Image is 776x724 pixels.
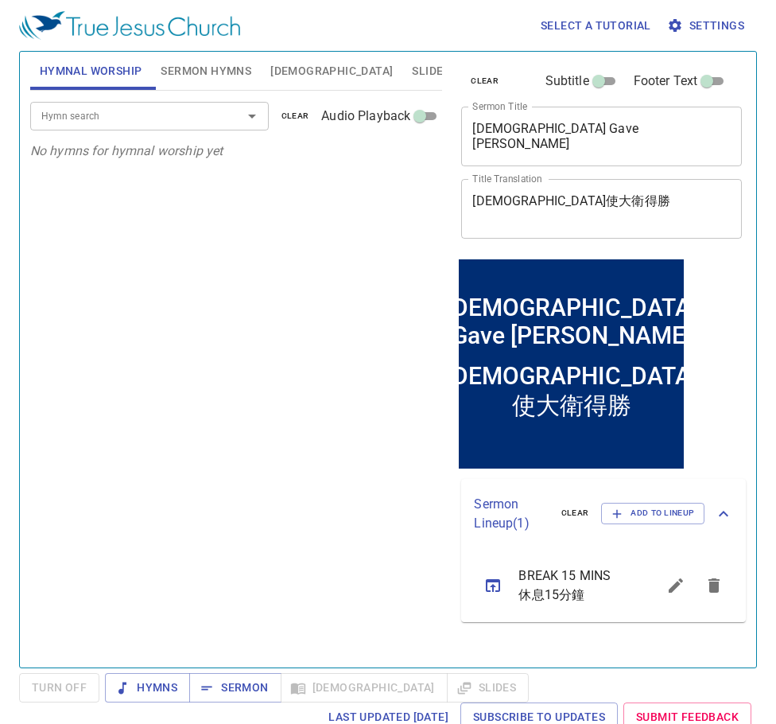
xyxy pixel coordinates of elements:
[670,16,744,36] span: Settings
[471,74,499,88] span: clear
[30,143,223,158] i: No hymns for hymnal worship yet
[664,11,751,41] button: Settings
[161,61,251,81] span: Sermon Hymns
[634,72,698,91] span: Footer Text
[518,566,619,605] span: BREAK 15 MINS 休息15分鐘
[202,678,268,698] span: Sermon
[272,107,319,126] button: clear
[241,105,263,127] button: Open
[412,61,449,81] span: Slides
[281,109,309,123] span: clear
[461,549,746,622] ul: sermon lineup list
[321,107,410,126] span: Audio Playback
[545,72,589,91] span: Subtitle
[455,255,688,473] iframe: from-child
[561,506,589,520] span: clear
[118,678,177,698] span: Hymns
[461,479,746,549] div: Sermon Lineup(1)clearAdd to Lineup
[105,673,190,703] button: Hymns
[472,193,731,224] textarea: [DEMOGRAPHIC_DATA]使大衛得勝
[534,11,658,41] button: Select a tutorial
[40,61,142,81] span: Hymnal Worship
[19,11,240,40] img: True Jesus Church
[189,673,281,703] button: Sermon
[611,506,694,520] span: Add to Lineup
[461,72,508,91] button: clear
[552,504,599,523] button: clear
[601,503,704,524] button: Add to Lineup
[472,121,731,151] textarea: [DEMOGRAPHIC_DATA] Gave [PERSON_NAME]
[541,16,651,36] span: Select a tutorial
[270,61,393,81] span: [DEMOGRAPHIC_DATA]
[474,495,548,533] p: Sermon Lineup ( 1 )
